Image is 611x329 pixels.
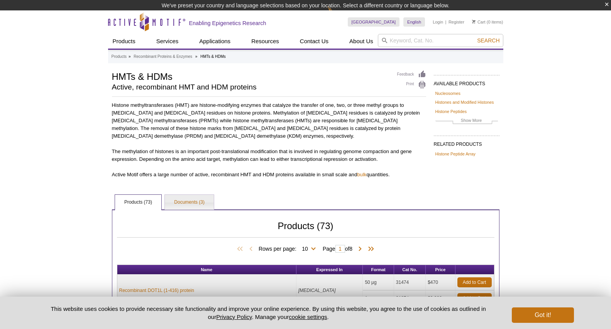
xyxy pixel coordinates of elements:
td: $470 [426,275,455,290]
a: bulk [357,172,366,177]
span: Previous Page [247,245,255,253]
a: Print [397,81,426,89]
a: Products (73) [115,195,161,210]
a: Feedback [397,70,426,79]
a: Contact Us [295,34,333,49]
th: Expressed In [296,265,363,275]
td: 1 mg [363,290,394,306]
span: Next Page [356,245,364,253]
li: » [129,54,131,59]
span: 8 [349,246,352,252]
span: First Page [235,245,247,253]
button: Search [475,37,502,44]
a: Documents (3) [165,195,214,210]
span: Last Page [364,245,376,253]
a: Histone Peptides [435,108,467,115]
a: Recombinant DOT1L (1-416) protein [119,287,194,294]
a: Login [433,19,443,25]
a: English [403,17,425,27]
button: Got it! [512,307,574,323]
input: Keyword, Cat. No. [378,34,503,47]
h1: HMTs & HDMs [112,70,389,82]
a: Histones and Modified Histones [435,99,494,106]
a: Products [112,53,127,60]
p: Histone methyltransferases (HMT) are histone-modifying enzymes that catalyze the transfer of one,... [112,101,426,179]
a: Resources [247,34,284,49]
a: Products [108,34,140,49]
a: Add to Cart [457,293,492,303]
li: | [445,17,447,27]
td: 50 µg [363,275,394,290]
a: Add to Cart [457,277,492,287]
th: Format [363,265,394,275]
p: This website uses cookies to provide necessary site functionality and improve your online experie... [37,305,499,321]
a: Cart [472,19,486,25]
th: Price [426,265,455,275]
th: Name [117,265,296,275]
span: Search [477,37,499,44]
a: Privacy Policy [216,314,252,320]
td: $3,200 [426,290,455,306]
li: (0 items) [472,17,503,27]
h2: RELATED PRODUCTS [434,135,499,149]
a: Nucleosomes [435,90,460,97]
a: Show More [435,117,498,126]
td: 31474 [394,275,426,290]
li: HMTs & HDMs [200,54,226,59]
a: Histone Peptide Array [435,150,476,157]
span: Page of [319,245,356,253]
i: [MEDICAL_DATA] [298,288,336,293]
img: Change Here [328,6,348,24]
button: cookie settings [289,314,327,320]
img: Your Cart [472,20,476,24]
h2: Products (73) [117,223,494,238]
a: Applications [195,34,235,49]
a: Services [152,34,183,49]
h2: Enabling Epigenetics Research [189,20,266,27]
span: Rows per page: [259,245,319,252]
a: Register [449,19,464,25]
th: Cat No. [394,265,426,275]
h2: Active, recombinant HMT and HDM proteins [112,84,389,91]
li: » [195,54,198,59]
a: Recombinant Proteins & Enzymes [134,53,192,60]
td: 31874 [394,290,426,306]
h2: AVAILABLE PRODUCTS [434,75,499,89]
a: [GEOGRAPHIC_DATA] [348,17,400,27]
a: About Us [345,34,378,49]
